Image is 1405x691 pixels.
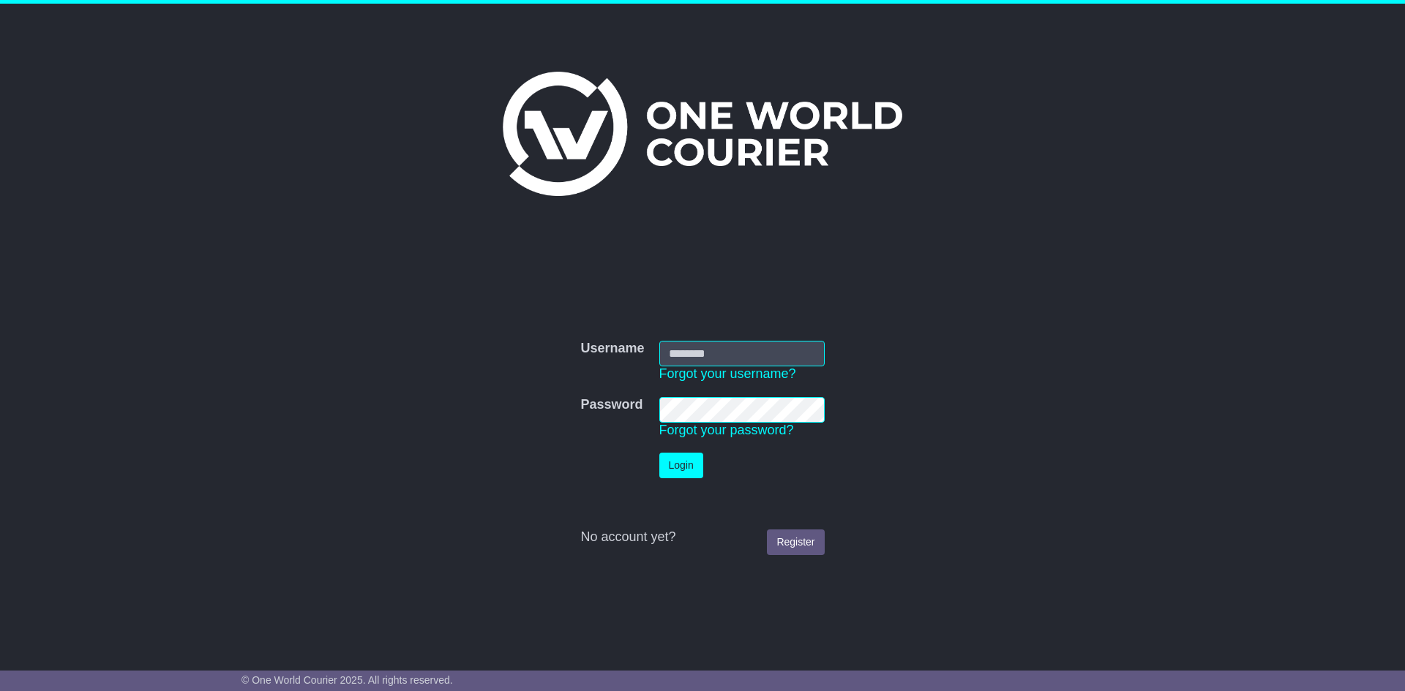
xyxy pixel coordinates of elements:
img: One World [503,72,902,196]
button: Login [659,453,703,478]
label: Password [580,397,642,413]
a: Forgot your password? [659,423,794,437]
a: Register [767,529,824,555]
span: © One World Courier 2025. All rights reserved. [241,674,453,686]
label: Username [580,341,644,357]
a: Forgot your username? [659,366,796,381]
div: No account yet? [580,529,824,545]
